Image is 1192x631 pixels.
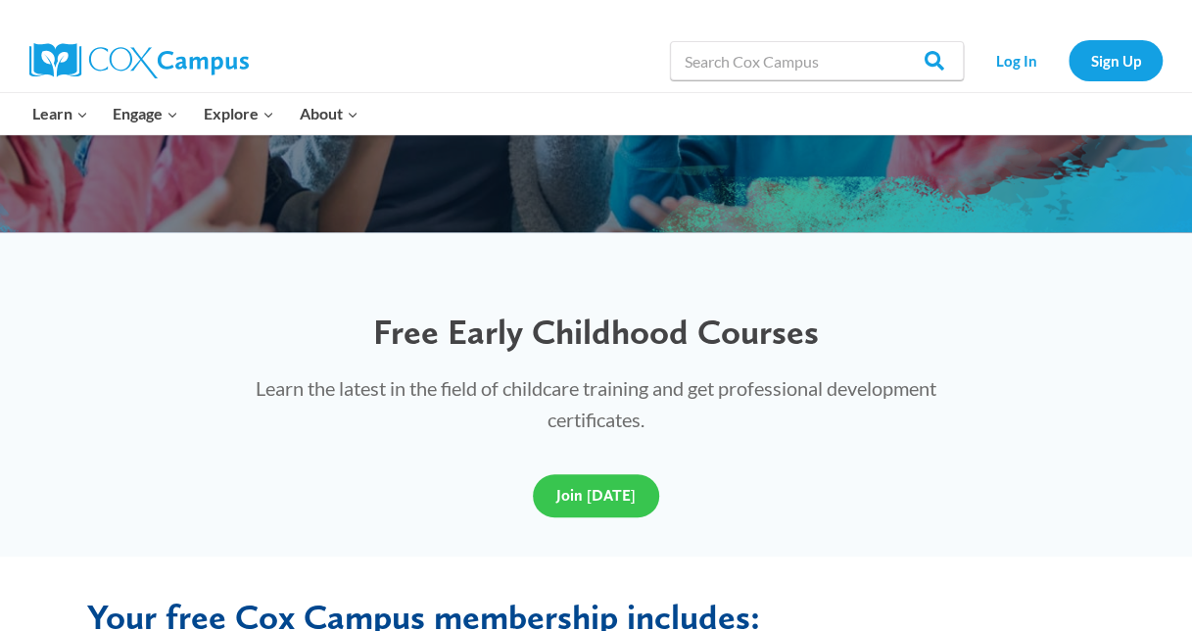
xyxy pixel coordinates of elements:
[556,486,636,505] span: Join [DATE]
[287,93,371,134] button: Child menu of About
[1069,40,1163,80] a: Sign Up
[670,41,964,80] input: Search Cox Campus
[20,93,101,134] button: Child menu of Learn
[533,474,659,517] a: Join [DATE]
[217,372,976,435] p: Learn the latest in the field of childcare training and get professional development certificates.
[974,40,1059,80] a: Log In
[191,93,287,134] button: Child menu of Explore
[29,43,249,78] img: Cox Campus
[101,93,192,134] button: Child menu of Engage
[373,311,819,353] span: Free Early Childhood Courses
[20,93,370,134] nav: Primary Navigation
[974,40,1163,80] nav: Secondary Navigation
